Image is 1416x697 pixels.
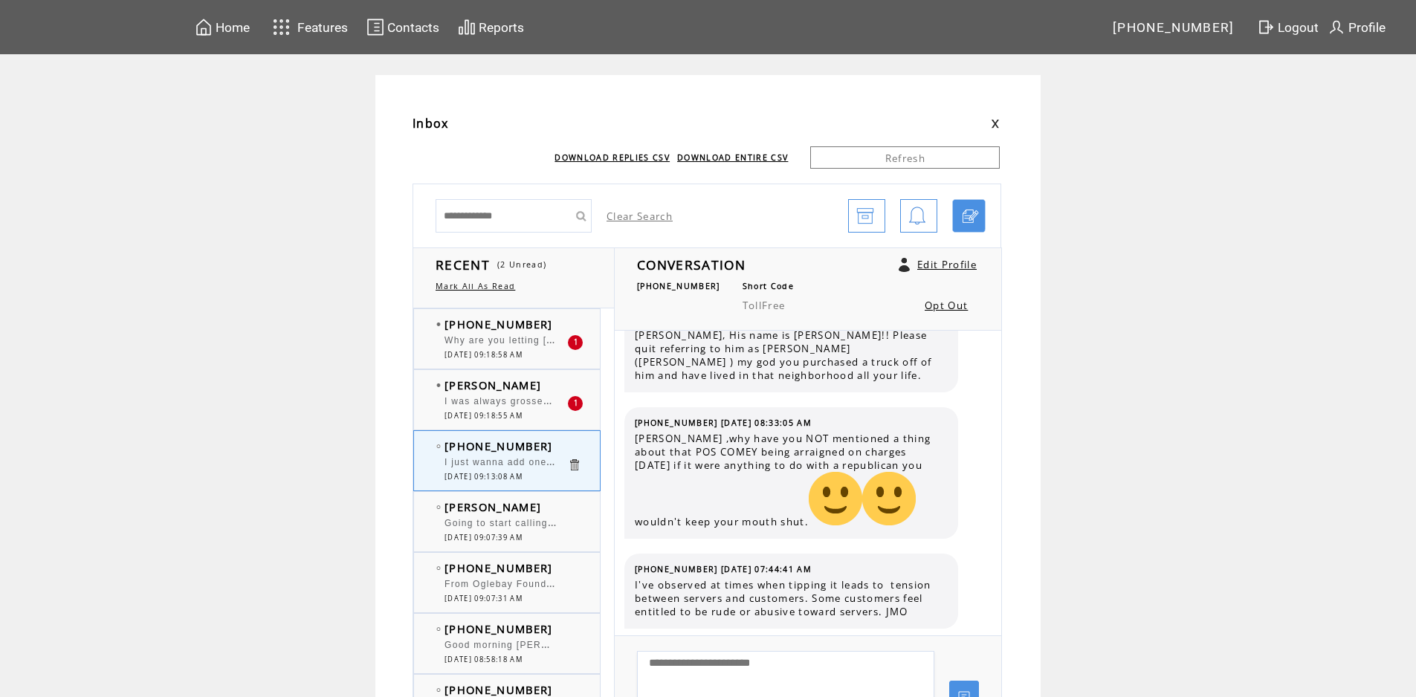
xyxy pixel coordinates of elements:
img: profile.svg [1328,18,1345,36]
a: Home [193,16,252,39]
a: Click to delete these messgaes [567,458,581,472]
span: [DATE] 09:18:55 AM [444,411,523,421]
img: bulletEmpty.png [436,566,441,570]
img: bulletFull.png [436,383,441,387]
span: Going to start calling [PERSON_NAME] Dairy Queen because of his soft serve takes on Oglebay. [444,514,920,529]
span: RECENT [436,256,490,273]
span: [PERSON_NAME], His name is [PERSON_NAME]!! Please quit referring to him as [PERSON_NAME] ([PERSON... [635,328,947,382]
a: Click to start a chat with mobile number by SMS [952,199,986,233]
span: Why are you letting [PERSON_NAME] choose such lurid topics? [444,331,757,346]
span: Logout [1278,20,1319,35]
span: [PERSON_NAME] ,why have you NOT mentioned a thing about that POS COMEY being arraigned on charges... [635,432,947,528]
img: contacts.svg [366,18,384,36]
img: archive.png [856,200,874,233]
img: bulletEmpty.png [436,627,441,631]
span: Short Code [743,281,794,291]
a: Features [266,13,350,42]
img: bulletEmpty.png [436,444,441,448]
a: Click to edit user profile [899,258,910,272]
img: exit.svg [1257,18,1275,36]
span: [PHONE_NUMBER] [444,682,553,697]
a: Refresh [810,146,1000,169]
span: [PHONE_NUMBER] [444,317,553,331]
img: 🤣 [809,472,862,525]
a: Mark All As Read [436,281,515,291]
span: Home [216,20,250,35]
a: Logout [1255,16,1325,39]
span: [DATE] 09:18:58 AM [444,350,523,360]
span: Inbox [413,115,449,132]
div: 1 [568,335,583,350]
img: home.svg [195,18,213,36]
a: Opt Out [925,299,968,312]
a: DOWNLOAD ENTIRE CSV [677,152,788,163]
span: [PHONE_NUMBER] [444,621,553,636]
span: [PHONE_NUMBER] [444,560,553,575]
div: 1 [568,396,583,411]
span: [DATE] 09:07:31 AM [444,594,523,603]
span: [DATE] 09:07:39 AM [444,533,523,542]
span: [PHONE_NUMBER] [637,281,720,291]
span: TollFree [743,299,786,312]
a: Reports [456,16,526,39]
span: [PHONE_NUMBER] [DATE] 08:33:05 AM [635,418,812,428]
span: [DATE] 08:58:18 AM [444,655,523,664]
img: 🤣 [862,472,916,525]
img: bulletFull.png [436,322,441,326]
span: Contacts [387,20,439,35]
span: Good morning [PERSON_NAME] and [PERSON_NAME]. [PERSON_NAME] are most of the [DEMOGRAPHIC_DATA] in... [444,636,1287,651]
a: Edit Profile [917,258,977,271]
img: chart.svg [458,18,476,36]
span: [PERSON_NAME] [444,499,541,514]
img: features.svg [268,15,294,39]
a: Clear Search [607,210,673,223]
img: bulletEmpty.png [436,505,441,509]
span: [PERSON_NAME] [444,377,541,392]
span: [PHONE_NUMBER] [1113,20,1235,35]
span: [PHONE_NUMBER] [DATE] 07:44:41 AM [635,564,812,574]
a: Profile [1325,16,1388,39]
span: From Oglebay Foundation tax 990, pres/ceo salary $202,392 [444,575,742,590]
span: I was always grossed out because [PERSON_NAME] would kiss EVERY woman on the lips on family feud! [444,392,963,407]
span: Reports [479,20,524,35]
span: Features [297,20,348,35]
span: I've observed at times when tipping it leads to tension between servers and customers. Some custo... [635,578,947,618]
a: DOWNLOAD REPLIES CSV [555,152,670,163]
span: (2 Unread) [497,259,546,270]
img: bell.png [908,200,926,233]
input: Submit [569,199,592,233]
span: [DATE] 09:13:08 AM [444,472,523,482]
span: Profile [1348,20,1386,35]
img: bulletEmpty.png [436,688,441,692]
span: CONVERSATION [637,256,746,273]
a: Contacts [364,16,442,39]
span: [PHONE_NUMBER] [444,438,553,453]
